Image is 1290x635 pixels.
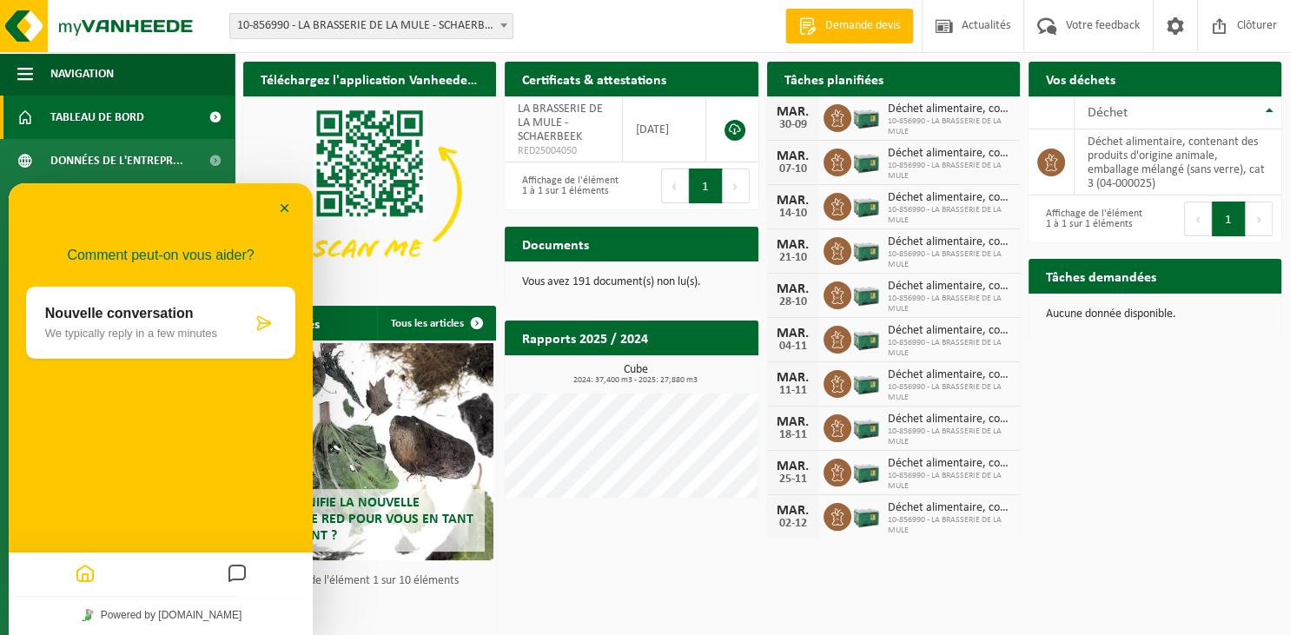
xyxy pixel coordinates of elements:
img: PB-LB-0680-HPE-GN-01 [851,235,881,264]
button: Home [62,374,91,408]
h2: Téléchargez l'application Vanheede+ maintenant! [243,62,496,96]
span: 10-856990 - LA BRASSERIE DE LA MULE - SCHAERBEEK [230,14,513,38]
span: RED25004050 [518,144,609,158]
span: 10-856990 - LA BRASSERIE DE LA MULE [888,294,1011,314]
div: MAR. [776,238,810,252]
img: PB-LB-0680-HPE-GN-01 [851,412,881,441]
img: PB-LB-0680-HPE-GN-01 [851,146,881,175]
img: PB-LB-0680-HPE-GN-01 [851,323,881,353]
img: PB-LB-0680-HPE-GN-01 [851,102,881,131]
span: 10-856990 - LA BRASSERIE DE LA MULE [888,471,1011,492]
button: 1 [689,169,723,203]
div: MAR. [776,327,810,341]
button: Previous [661,169,689,203]
div: MAR. [776,415,810,429]
h2: Documents [505,227,606,261]
span: 10-856990 - LA BRASSERIE DE LA MULE [888,161,1011,182]
span: Déchet alimentaire, contenant des produits d'origine animale, emballage mélangé ... [888,147,1011,161]
span: Déchet alimentaire, contenant des produits d'origine animale, emballage mélangé ... [888,368,1011,382]
div: Affichage de l'élément 1 à 1 sur 1 éléments [1037,200,1147,238]
span: LA BRASSERIE DE LA MULE - SCHAERBEEK [518,103,603,143]
img: PB-LB-0680-HPE-GN-01 [851,367,881,397]
span: Déchet [1088,106,1128,120]
button: Previous [1184,202,1212,236]
a: Consulter les rapports [607,354,757,389]
span: Déchet alimentaire, contenant des produits d'origine animale, emballage mélangé ... [888,324,1011,338]
img: PB-LB-0680-HPE-GN-01 [851,456,881,486]
span: Déchet alimentaire, contenant des produits d'origine animale, emballage mélangé ... [888,235,1011,249]
span: Déchet alimentaire, contenant des produits d'origine animale, emballage mélangé ... [888,457,1011,471]
h2: Tâches demandées [1029,259,1174,293]
span: 10-856990 - LA BRASSERIE DE LA MULE [888,116,1011,137]
span: 10-856990 - LA BRASSERIE DE LA MULE [888,249,1011,270]
button: Next [723,169,750,203]
div: MAR. [776,105,810,119]
h2: Rapports 2025 / 2024 [505,321,665,354]
iframe: chat widget [9,183,313,635]
div: 18-11 [776,429,810,441]
span: Déchet alimentaire, contenant des produits d'origine animale, emballage mélangé ... [888,103,1011,116]
span: 10-856990 - LA BRASSERIE DE LA MULE [888,338,1011,359]
p: Aucune donnée disponible. [1046,308,1264,321]
span: Que signifie la nouvelle directive RED pour vous en tant que client ? [259,496,473,543]
a: Que signifie la nouvelle directive RED pour vous en tant que client ? [246,343,493,560]
div: 30-09 [776,119,810,131]
span: 2024: 37,400 m3 - 2025: 27,880 m3 [513,376,757,385]
span: Déchet alimentaire, contenant des produits d'origine animale, emballage mélangé ... [888,280,1011,294]
span: Navigation [50,52,114,96]
span: Déchet alimentaire, contenant des produits d'origine animale, emballage mélangé ... [888,413,1011,427]
h2: Vos déchets [1029,62,1133,96]
div: 21-10 [776,252,810,264]
div: 28-10 [776,296,810,308]
div: MAR. [776,149,810,163]
div: 04-11 [776,341,810,353]
div: MAR. [776,460,810,473]
a: Powered by [DOMAIN_NAME] [66,420,239,443]
td: [DATE] [623,96,706,162]
div: 11-11 [776,385,810,397]
div: MAR. [776,194,810,208]
img: PB-LB-0680-HPE-GN-01 [851,500,881,530]
h3: Cube [513,364,757,385]
h2: Tâches planifiées [767,62,901,96]
img: Download de VHEPlus App [243,96,496,286]
h2: Certificats & attestations [505,62,684,96]
p: Vous avez 191 document(s) non lu(s). [522,276,740,288]
div: Affichage de l'élément 1 à 1 sur 1 éléments [513,167,623,205]
div: 07-10 [776,163,810,175]
div: MAR. [776,371,810,385]
img: Tawky_16x16.svg [73,426,85,438]
span: 10-856990 - LA BRASSERIE DE LA MULE [888,382,1011,403]
span: 10-856990 - LA BRASSERIE DE LA MULE [888,515,1011,536]
button: 1 [1212,202,1246,236]
span: Données de l'entrepr... [50,139,183,182]
span: Tableau de bord [50,96,144,139]
div: MAR. [776,504,810,518]
span: Demande devis [821,17,904,35]
button: Messages [214,374,243,408]
img: PB-LB-0680-HPE-GN-01 [851,279,881,308]
span: 10-856990 - LA BRASSERIE DE LA MULE - SCHAERBEEK [229,13,513,39]
div: MAR. [776,282,810,296]
span: 10-856990 - LA BRASSERIE DE LA MULE [888,205,1011,226]
button: Next [1246,202,1273,236]
img: PB-LB-0680-HPE-GN-01 [851,190,881,220]
span: Contacts [50,182,103,226]
a: Demande devis [785,9,913,43]
td: déchet alimentaire, contenant des produits d'origine animale, emballage mélangé (sans verre), cat... [1075,129,1281,195]
span: Déchet alimentaire, contenant des produits d'origine animale, emballage mélangé ... [888,191,1011,205]
span: 10-856990 - LA BRASSERIE DE LA MULE [888,427,1011,447]
div: 14-10 [776,208,810,220]
div: 02-12 [776,518,810,530]
p: Affichage de l'élément 1 sur 10 éléments [261,575,487,587]
span: Déchet alimentaire, contenant des produits d'origine animale, emballage mélangé ... [888,501,1011,515]
a: Tous les articles [377,306,494,341]
div: 25-11 [776,473,810,486]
